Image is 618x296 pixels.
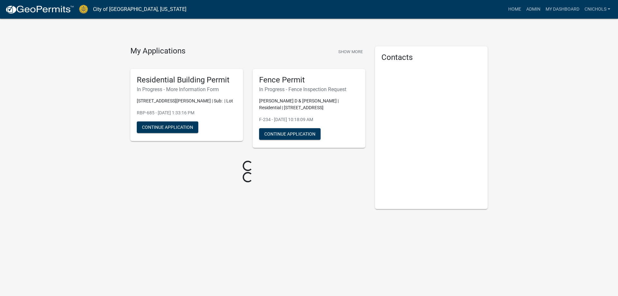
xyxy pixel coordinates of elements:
[259,75,359,85] h5: Fence Permit
[582,3,613,15] a: cnichols
[137,110,237,116] p: RBP-685 - [DATE] 1:33:16 PM
[381,53,481,62] h5: Contacts
[543,3,582,15] a: My Dashboard
[259,98,359,111] p: [PERSON_NAME] D & [PERSON_NAME] | Residential | [STREET_ADDRESS]
[137,75,237,85] h5: Residential Building Permit
[137,86,237,92] h6: In Progress - More Information Form
[93,4,186,15] a: City of [GEOGRAPHIC_DATA], [US_STATE]
[79,5,88,14] img: City of Jeffersonville, Indiana
[259,116,359,123] p: F-234 - [DATE] 10:18:09 AM
[137,98,237,104] p: [STREET_ADDRESS][PERSON_NAME] | Sub: | Lot
[524,3,543,15] a: Admin
[130,46,185,56] h4: My Applications
[259,86,359,92] h6: In Progress - Fence Inspection Request
[336,46,365,57] button: Show More
[137,121,198,133] button: Continue Application
[506,3,524,15] a: Home
[259,128,321,140] button: Continue Application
